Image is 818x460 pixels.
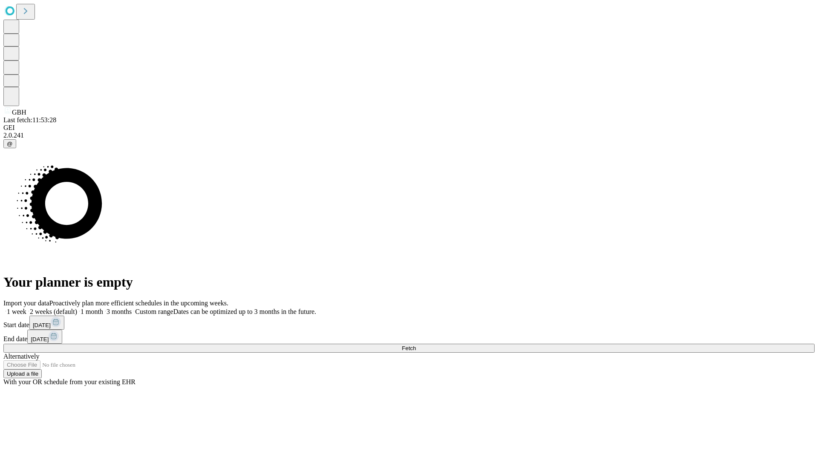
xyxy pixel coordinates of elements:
[3,132,815,139] div: 2.0.241
[7,308,26,315] span: 1 week
[12,109,26,116] span: GBH
[135,308,173,315] span: Custom range
[402,345,416,351] span: Fetch
[27,330,62,344] button: [DATE]
[3,124,815,132] div: GEI
[3,344,815,353] button: Fetch
[30,308,77,315] span: 2 weeks (default)
[3,316,815,330] div: Start date
[3,369,42,378] button: Upload a file
[33,322,51,328] span: [DATE]
[29,316,64,330] button: [DATE]
[3,353,39,360] span: Alternatively
[3,378,135,385] span: With your OR schedule from your existing EHR
[7,141,13,147] span: @
[3,116,56,124] span: Last fetch: 11:53:28
[49,299,228,307] span: Proactively plan more efficient schedules in the upcoming weeks.
[3,274,815,290] h1: Your planner is empty
[173,308,316,315] span: Dates can be optimized up to 3 months in the future.
[31,336,49,342] span: [DATE]
[81,308,103,315] span: 1 month
[3,330,815,344] div: End date
[3,299,49,307] span: Import your data
[3,139,16,148] button: @
[107,308,132,315] span: 3 months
